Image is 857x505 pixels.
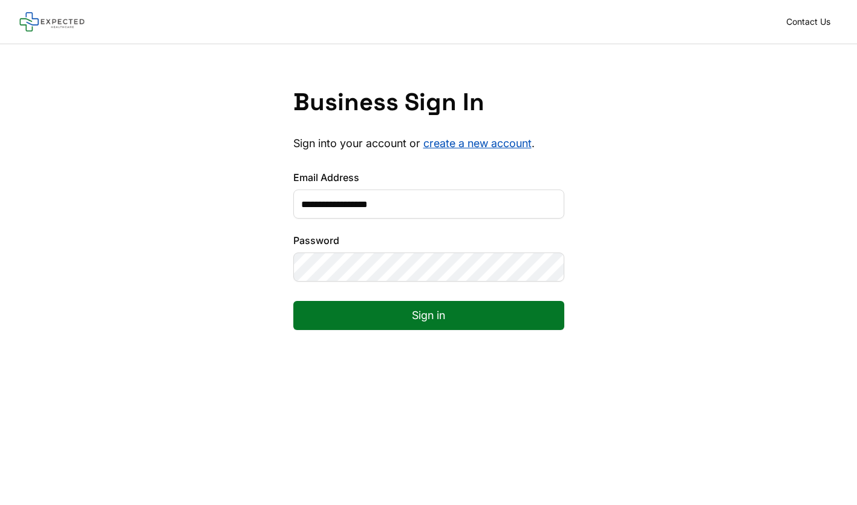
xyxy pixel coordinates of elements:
[293,88,564,117] h1: Business Sign In
[423,137,532,150] a: create a new account
[779,13,838,30] a: Contact Us
[293,136,564,151] p: Sign into your account or .
[293,170,564,185] label: Email Address
[293,301,564,330] button: Sign in
[293,233,564,248] label: Password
